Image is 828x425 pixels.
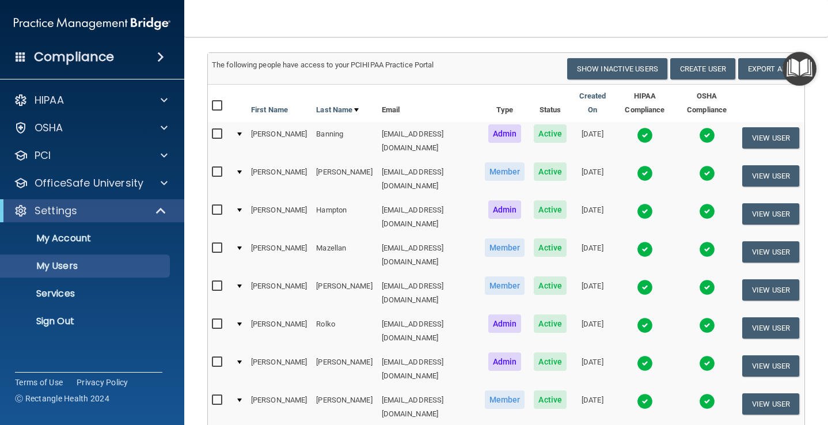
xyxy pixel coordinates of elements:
[742,279,799,301] button: View User
[35,93,64,107] p: HIPAA
[637,241,653,257] img: tick.e7d51cea.svg
[670,58,735,79] button: Create User
[77,377,128,388] a: Privacy Policy
[312,160,377,198] td: [PERSON_NAME]
[7,288,165,299] p: Services
[246,274,312,312] td: [PERSON_NAME]
[377,160,480,198] td: [EMAIL_ADDRESS][DOMAIN_NAME]
[742,165,799,187] button: View User
[377,122,480,160] td: [EMAIL_ADDRESS][DOMAIN_NAME]
[377,312,480,350] td: [EMAIL_ADDRESS][DOMAIN_NAME]
[14,121,168,135] a: OSHA
[35,204,77,218] p: Settings
[637,317,653,333] img: tick.e7d51cea.svg
[316,103,359,117] a: Last Name
[246,160,312,198] td: [PERSON_NAME]
[571,236,614,274] td: [DATE]
[699,279,715,295] img: tick.e7d51cea.svg
[34,49,114,65] h4: Compliance
[534,276,567,295] span: Active
[742,393,799,415] button: View User
[312,350,377,388] td: [PERSON_NAME]
[614,85,677,122] th: HIPAA Compliance
[488,124,522,143] span: Admin
[571,160,614,198] td: [DATE]
[35,121,63,135] p: OSHA
[637,393,653,409] img: tick.e7d51cea.svg
[576,89,609,117] a: Created On
[377,198,480,236] td: [EMAIL_ADDRESS][DOMAIN_NAME]
[571,274,614,312] td: [DATE]
[480,85,530,122] th: Type
[534,352,567,371] span: Active
[571,312,614,350] td: [DATE]
[14,93,168,107] a: HIPAA
[637,355,653,371] img: tick.e7d51cea.svg
[246,122,312,160] td: [PERSON_NAME]
[14,149,168,162] a: PCI
[7,316,165,327] p: Sign Out
[637,279,653,295] img: tick.e7d51cea.svg
[377,236,480,274] td: [EMAIL_ADDRESS][DOMAIN_NAME]
[35,149,51,162] p: PCI
[312,312,377,350] td: Rolko
[534,314,567,333] span: Active
[637,127,653,143] img: tick.e7d51cea.svg
[567,58,667,79] button: Show Inactive Users
[534,162,567,181] span: Active
[637,165,653,181] img: tick.e7d51cea.svg
[571,122,614,160] td: [DATE]
[246,198,312,236] td: [PERSON_NAME]
[699,127,715,143] img: tick.e7d51cea.svg
[699,203,715,219] img: tick.e7d51cea.svg
[312,274,377,312] td: [PERSON_NAME]
[14,204,167,218] a: Settings
[699,165,715,181] img: tick.e7d51cea.svg
[699,393,715,409] img: tick.e7d51cea.svg
[246,312,312,350] td: [PERSON_NAME]
[15,377,63,388] a: Terms of Use
[571,350,614,388] td: [DATE]
[7,260,165,272] p: My Users
[14,176,168,190] a: OfficeSafe University
[534,238,567,257] span: Active
[485,276,525,295] span: Member
[488,352,522,371] span: Admin
[312,122,377,160] td: Banning
[637,203,653,219] img: tick.e7d51cea.svg
[738,58,799,79] a: Export All
[676,85,738,122] th: OSHA Compliance
[742,203,799,225] button: View User
[7,233,165,244] p: My Account
[699,241,715,257] img: tick.e7d51cea.svg
[742,241,799,263] button: View User
[571,198,614,236] td: [DATE]
[488,200,522,219] span: Admin
[377,274,480,312] td: [EMAIL_ADDRESS][DOMAIN_NAME]
[534,200,567,219] span: Active
[742,127,799,149] button: View User
[529,85,571,122] th: Status
[14,12,170,35] img: PMB logo
[15,393,109,404] span: Ⓒ Rectangle Health 2024
[212,60,434,69] span: The following people have access to your PCIHIPAA Practice Portal
[534,124,567,143] span: Active
[485,162,525,181] span: Member
[742,355,799,377] button: View User
[312,198,377,236] td: Hampton
[312,236,377,274] td: Mazellan
[534,390,567,409] span: Active
[485,390,525,409] span: Member
[485,238,525,257] span: Member
[699,317,715,333] img: tick.e7d51cea.svg
[251,103,288,117] a: First Name
[699,355,715,371] img: tick.e7d51cea.svg
[35,176,143,190] p: OfficeSafe University
[488,314,522,333] span: Admin
[783,52,816,86] button: Open Resource Center
[377,85,480,122] th: Email
[742,317,799,339] button: View User
[246,236,312,274] td: [PERSON_NAME]
[246,350,312,388] td: [PERSON_NAME]
[377,350,480,388] td: [EMAIL_ADDRESS][DOMAIN_NAME]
